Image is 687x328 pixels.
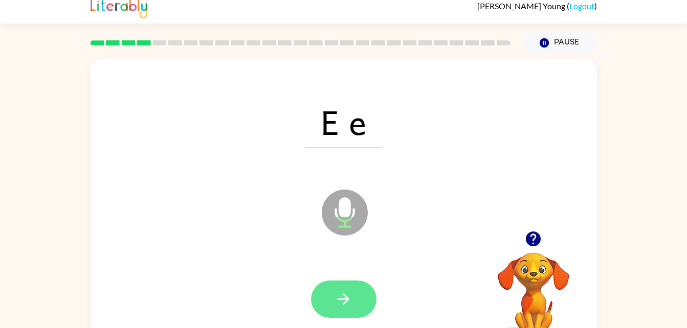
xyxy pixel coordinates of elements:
span: E e [305,95,382,148]
span: [PERSON_NAME] Young [477,1,567,11]
button: Pause [523,31,597,55]
div: ( ) [477,1,597,11]
a: Logout [569,1,594,11]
